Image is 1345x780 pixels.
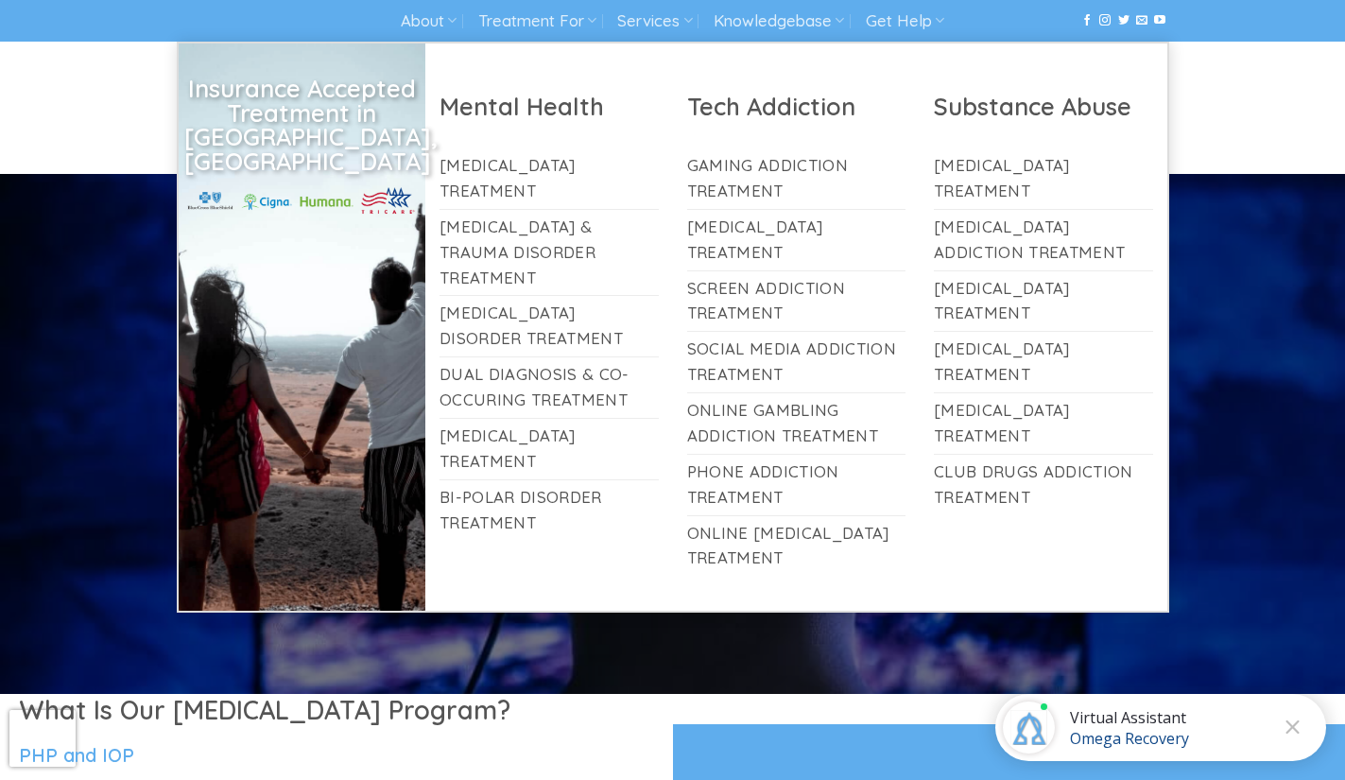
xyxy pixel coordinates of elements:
a: Services [617,4,692,39]
a: [MEDICAL_DATA] Treatment [934,332,1153,392]
a: Follow on YouTube [1154,14,1165,27]
h2: Insurance Accepted Treatment in [GEOGRAPHIC_DATA], [GEOGRAPHIC_DATA] [184,77,419,173]
a: [MEDICAL_DATA] Treatment [934,148,1153,209]
a: [MEDICAL_DATA] Treatment [440,148,659,209]
a: Bi-Polar Disorder Treatment [440,480,659,541]
a: [MEDICAL_DATA] Disorder Treatment [440,296,659,356]
h1: What Is Our [MEDICAL_DATA] Program? [19,694,654,727]
a: [MEDICAL_DATA] Treatment [934,393,1153,454]
h2: Tech Addiction [687,91,906,122]
a: [MEDICAL_DATA] & Trauma Disorder Treatment [440,210,659,296]
a: Send us an email [1136,14,1147,27]
a: [MEDICAL_DATA] Treatment [440,419,659,479]
a: About [401,4,457,39]
a: Phone Addiction Treatment [687,455,906,515]
a: Knowledgebase [714,4,844,39]
a: Online [MEDICAL_DATA] Treatment [687,516,906,577]
h2: Substance Abuse [934,91,1153,122]
a: Dual Diagnosis & Co-Occuring Treatment [440,357,659,418]
span: PHP and IOP [19,743,134,767]
a: Follow on Facebook [1081,14,1093,27]
h2: Mental Health [440,91,659,122]
a: [MEDICAL_DATA] Treatment [934,271,1153,332]
a: Club Drugs Addiction Treatment [934,455,1153,515]
a: Get Help [866,4,944,39]
a: Follow on Twitter [1118,14,1129,27]
a: Online Gambling Addiction Treatment [687,393,906,454]
a: Screen Addiction Treatment [687,271,906,332]
a: Follow on Instagram [1099,14,1111,27]
a: [MEDICAL_DATA] Treatment [687,210,906,270]
a: [MEDICAL_DATA] Addiction Treatment [934,210,1153,270]
a: Treatment For [478,4,596,39]
a: Gaming Addiction Treatment [687,148,906,209]
a: Social Media Addiction Treatment [687,332,906,392]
